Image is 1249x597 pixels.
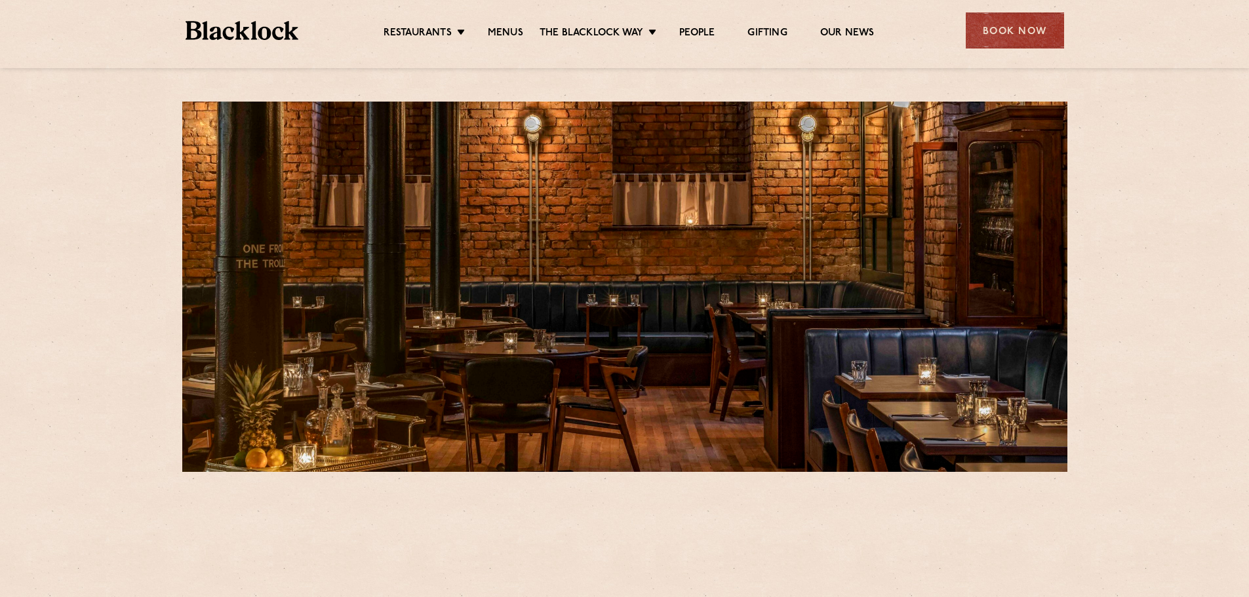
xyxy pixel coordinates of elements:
img: BL_Textured_Logo-footer-cropped.svg [186,21,299,40]
div: Book Now [966,12,1064,48]
a: Menus [488,27,523,41]
a: Restaurants [384,27,452,41]
a: Our News [820,27,875,41]
a: People [679,27,715,41]
a: Gifting [747,27,787,41]
a: The Blacklock Way [540,27,643,41]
